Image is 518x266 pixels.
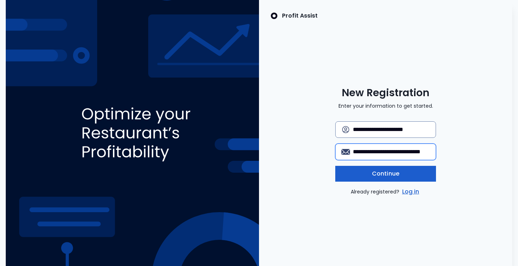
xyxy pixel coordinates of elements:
[335,166,436,182] button: Continue
[282,11,318,20] p: Profit Assist
[271,11,278,20] img: SpotOn Logo
[401,187,421,196] a: Log in
[342,87,430,99] span: New Registration
[351,187,421,196] p: Already registered?
[372,169,399,178] span: Continue
[338,102,433,110] p: Enter your information to get started.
